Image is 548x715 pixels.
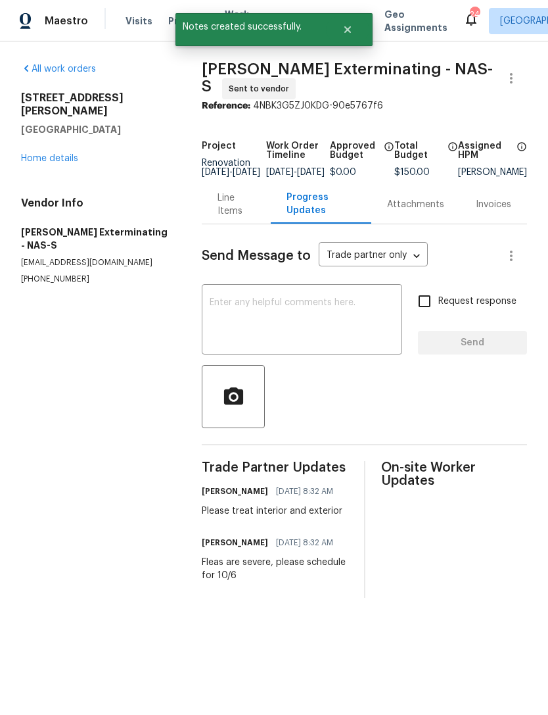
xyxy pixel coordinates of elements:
b: Reference: [202,101,250,111]
span: [DATE] [297,168,325,177]
div: 24 [470,8,479,21]
div: Please treat interior and exterior [202,505,342,518]
span: Maestro [45,14,88,28]
span: Send Message to [202,249,311,262]
div: Line Items [217,191,254,218]
p: [EMAIL_ADDRESS][DOMAIN_NAME] [21,257,170,268]
span: Work Orders [225,8,258,34]
h2: [STREET_ADDRESS][PERSON_NAME] [21,91,170,118]
div: 4NBK3G5ZJ0KDG-90e5767f6 [202,99,527,112]
span: On-site Worker Updates [381,461,528,487]
span: The hpm assigned to this work order. [516,141,527,168]
h5: Assigned HPM [458,141,513,160]
h6: [PERSON_NAME] [202,536,268,549]
span: Renovation [202,159,260,177]
h5: Project [202,141,236,151]
div: Progress Updates [286,191,356,217]
div: Trade partner only [319,245,428,267]
span: $0.00 [330,168,356,177]
h5: Total Budget [394,141,444,160]
div: Fleas are severe, please schedule for 10/6 [202,556,348,582]
a: All work orders [21,64,96,74]
a: Home details [21,154,78,163]
span: [DATE] 8:32 AM [276,536,333,549]
h5: [GEOGRAPHIC_DATA] [21,123,170,136]
span: The total cost of line items that have been proposed by Opendoor. This sum includes line items th... [447,141,458,168]
button: Close [326,16,369,43]
span: Sent to vendor [229,82,294,95]
h4: Vendor Info [21,197,170,210]
span: [DATE] [233,168,260,177]
h5: [PERSON_NAME] Exterminating - NAS-S [21,226,170,252]
span: [DATE] [202,168,229,177]
span: The total cost of line items that have been approved by both Opendoor and the Trade Partner. This... [384,141,394,168]
span: [DATE] 8:32 AM [276,485,333,498]
p: [PHONE_NUMBER] [21,274,170,285]
span: Trade Partner Updates [202,461,348,474]
h6: [PERSON_NAME] [202,485,268,498]
span: Geo Assignments [384,8,447,34]
span: $150.00 [394,168,430,177]
span: Request response [438,295,516,308]
span: [DATE] [266,168,294,177]
span: [PERSON_NAME] Exterminating - NAS-S [202,61,493,94]
span: - [266,168,325,177]
div: [PERSON_NAME] [458,168,527,177]
h5: Work Order Timeline [266,141,331,160]
div: Invoices [476,198,511,211]
span: Projects [168,14,209,28]
span: Visits [126,14,152,28]
span: Notes created successfully. [175,13,326,41]
span: - [202,168,260,177]
div: Attachments [387,198,444,211]
h5: Approved Budget [330,141,380,160]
